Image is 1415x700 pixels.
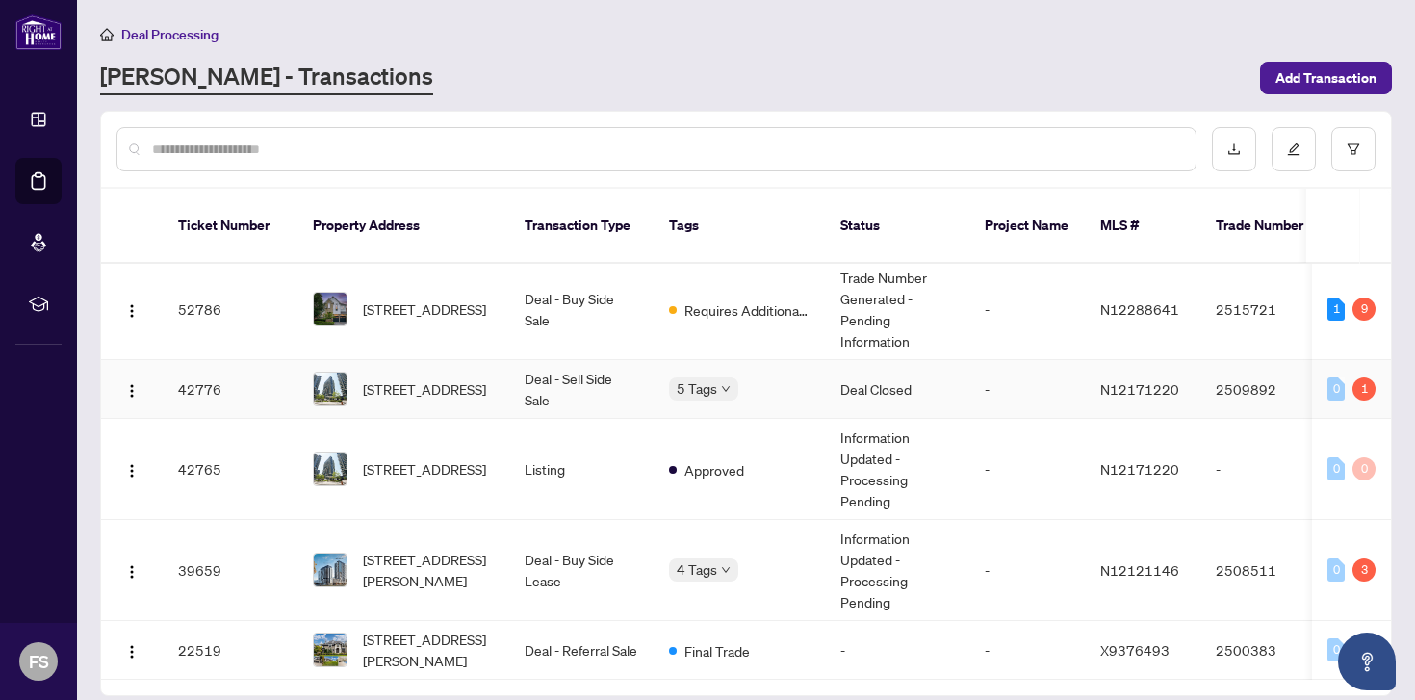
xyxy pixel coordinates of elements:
span: down [721,565,731,575]
td: Information Updated - Processing Pending [825,520,969,621]
img: Logo [124,383,140,399]
button: Logo [116,635,147,665]
span: home [100,28,114,41]
img: thumbnail-img [314,373,347,405]
button: Add Transaction [1260,62,1392,94]
td: Listing [509,419,654,520]
div: 1 [1352,377,1376,401]
td: 39659 [163,520,297,621]
td: Information Updated - Processing Pending [825,419,969,520]
td: - [1200,419,1335,520]
img: thumbnail-img [314,634,347,666]
button: Open asap [1338,633,1396,690]
td: 2508511 [1200,520,1335,621]
span: download [1227,143,1241,156]
th: Transaction Type [509,189,654,264]
td: Deal - Sell Side Sale [509,360,654,419]
img: Logo [124,564,140,580]
span: X9376493 [1100,641,1170,659]
td: Deal - Referral Sale [509,621,654,680]
span: [STREET_ADDRESS][PERSON_NAME] [363,549,494,591]
th: Trade Number [1200,189,1335,264]
span: 4 Tags [677,558,717,581]
td: 42776 [163,360,297,419]
button: edit [1272,127,1316,171]
a: [PERSON_NAME] - Transactions [100,61,433,95]
td: - [969,259,1085,360]
span: [STREET_ADDRESS][PERSON_NAME] [363,629,494,671]
div: 0 [1327,377,1345,401]
span: FS [29,648,49,675]
th: MLS # [1085,189,1200,264]
span: Final Trade [684,640,750,661]
td: - [969,360,1085,419]
th: Status [825,189,969,264]
td: 42765 [163,419,297,520]
img: Logo [124,644,140,660]
span: N12171220 [1100,380,1179,398]
span: N12288641 [1100,300,1179,318]
td: - [969,520,1085,621]
button: Logo [116,555,147,585]
span: down [721,384,731,394]
td: - [969,621,1085,680]
span: [STREET_ADDRESS] [363,378,486,400]
td: Deal - Buy Side Lease [509,520,654,621]
td: 22519 [163,621,297,680]
div: 9 [1352,298,1376,321]
span: Requires Additional Docs [684,299,810,321]
td: Trade Number Generated - Pending Information [825,259,969,360]
img: thumbnail-img [314,293,347,325]
span: N12171220 [1100,460,1179,478]
th: Ticket Number [163,189,297,264]
img: thumbnail-img [314,554,347,586]
div: 1 [1327,298,1345,321]
button: filter [1331,127,1376,171]
span: Approved [684,459,744,480]
span: filter [1347,143,1360,156]
div: 3 [1352,558,1376,582]
img: Logo [124,303,140,319]
div: 0 [1352,457,1376,480]
div: 0 [1327,457,1345,480]
span: N12121146 [1100,561,1179,579]
span: edit [1287,143,1300,156]
td: Deal - Buy Side Sale [509,259,654,360]
button: download [1212,127,1256,171]
td: - [825,621,969,680]
button: Logo [116,374,147,404]
td: 52786 [163,259,297,360]
button: Logo [116,294,147,324]
td: 2515721 [1200,259,1335,360]
span: [STREET_ADDRESS] [363,458,486,480]
td: 2509892 [1200,360,1335,419]
th: Project Name [969,189,1085,264]
td: - [969,419,1085,520]
span: Add Transaction [1275,63,1376,93]
span: [STREET_ADDRESS] [363,298,486,320]
div: 0 [1327,558,1345,582]
div: 0 [1327,638,1345,661]
img: thumbnail-img [314,453,347,485]
img: logo [15,14,62,50]
button: Logo [116,454,147,484]
th: Property Address [297,189,509,264]
td: Deal Closed [825,360,969,419]
td: 2500383 [1200,621,1335,680]
span: 5 Tags [677,377,717,400]
th: Tags [654,189,825,264]
span: Deal Processing [121,26,219,43]
img: Logo [124,463,140,479]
